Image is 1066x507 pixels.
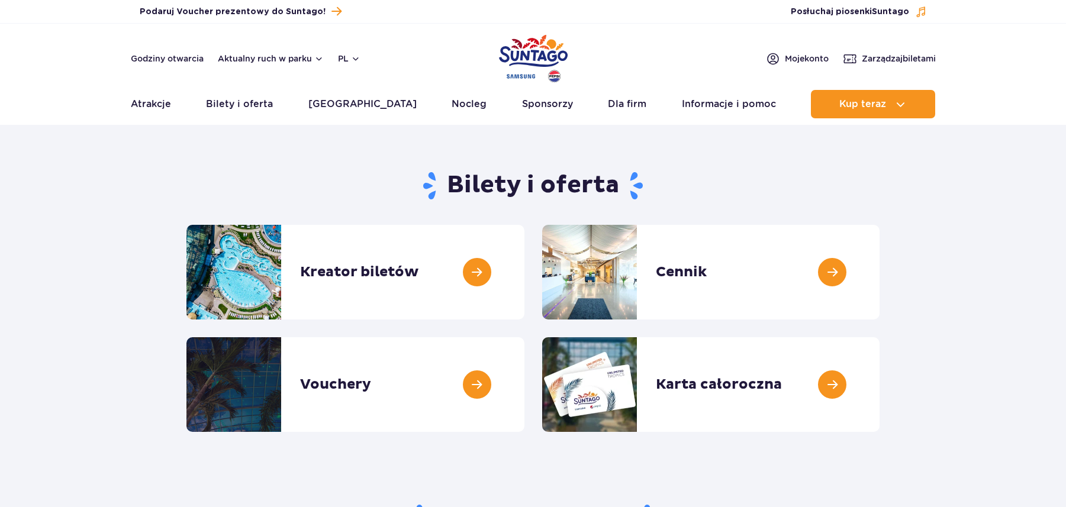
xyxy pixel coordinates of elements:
[791,6,927,18] button: Posłuchaj piosenkiSuntago
[140,6,326,18] span: Podaruj Voucher prezentowy do Suntago!
[608,90,646,118] a: Dla firm
[140,4,342,20] a: Podaruj Voucher prezentowy do Suntago!
[186,170,880,201] h1: Bilety i oferta
[766,51,829,66] a: Mojekonto
[338,53,360,64] button: pl
[131,90,171,118] a: Atrakcje
[839,99,886,109] span: Kup teraz
[522,90,573,118] a: Sponsorzy
[811,90,935,118] button: Kup teraz
[499,30,568,84] a: Park of Poland
[862,53,936,64] span: Zarządzaj biletami
[452,90,487,118] a: Nocleg
[791,6,909,18] span: Posłuchaj piosenki
[682,90,776,118] a: Informacje i pomoc
[218,54,324,63] button: Aktualny ruch w parku
[131,53,204,64] a: Godziny otwarcia
[872,8,909,16] span: Suntago
[843,51,936,66] a: Zarządzajbiletami
[308,90,417,118] a: [GEOGRAPHIC_DATA]
[206,90,273,118] a: Bilety i oferta
[785,53,829,64] span: Moje konto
